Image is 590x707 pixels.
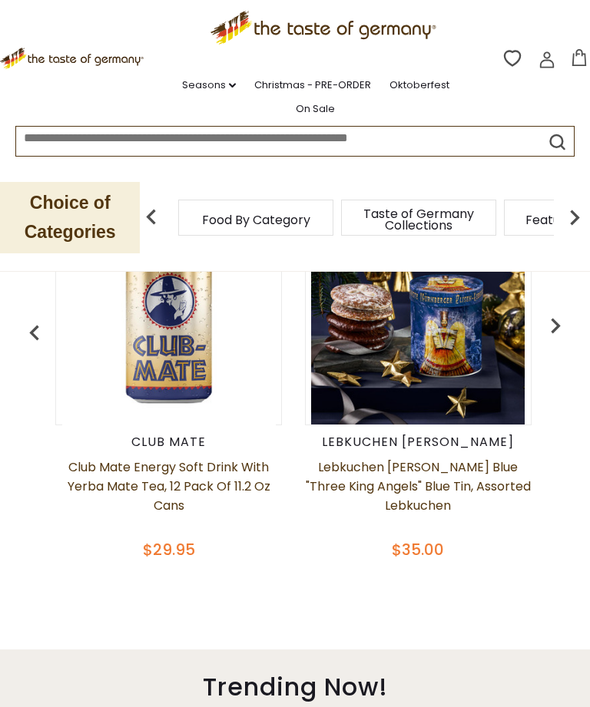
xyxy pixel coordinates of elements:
[55,434,282,450] div: Club Mate
[55,458,282,534] a: Club Mate Energy Soft Drink with Yerba Mate Tea, 12 pack of 11.2 oz cans
[254,77,371,94] a: Christmas - PRE-ORDER
[540,310,571,341] img: previous arrow
[389,77,449,94] a: Oktoberfest
[305,458,532,534] a: Lebkuchen [PERSON_NAME] Blue "Three King Angels" Blue Tin, Assorted Lebkuchen
[136,202,167,233] img: previous arrow
[55,538,282,561] div: $29.95
[202,214,310,226] a: Food By Category
[19,318,50,349] img: previous arrow
[305,434,532,450] div: Lebkuchen [PERSON_NAME]
[357,208,480,231] a: Taste of Germany Collections
[62,211,276,425] img: Club Mate Energy Soft Drink with Yerba Mate Tea, 12 pack of 11.2 oz cans
[311,211,525,425] img: Lebkuchen Schmidt Blue
[559,202,590,233] img: next arrow
[305,538,532,561] div: $35.00
[296,101,335,117] a: On Sale
[182,77,236,94] a: Seasons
